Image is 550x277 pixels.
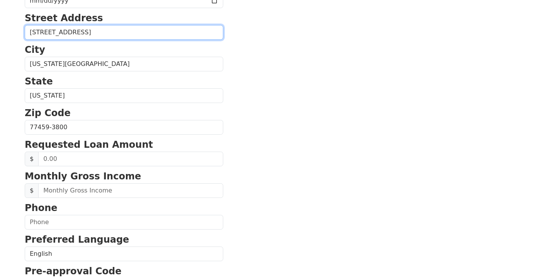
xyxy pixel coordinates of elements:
strong: Pre-approval Code [25,266,122,277]
input: Monthly Gross Income [38,183,223,198]
strong: City [25,44,45,55]
strong: Preferred Language [25,234,129,245]
input: Street Address [25,25,223,40]
strong: Street Address [25,13,103,24]
input: 0.00 [38,152,223,166]
p: Monthly Gross Income [25,169,223,183]
span: $ [25,152,39,166]
strong: Zip Code [25,108,71,118]
input: Zip Code [25,120,223,135]
span: $ [25,183,39,198]
strong: State [25,76,53,87]
input: City [25,57,223,71]
input: Phone [25,215,223,230]
strong: Phone [25,203,58,213]
strong: Requested Loan Amount [25,139,153,150]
